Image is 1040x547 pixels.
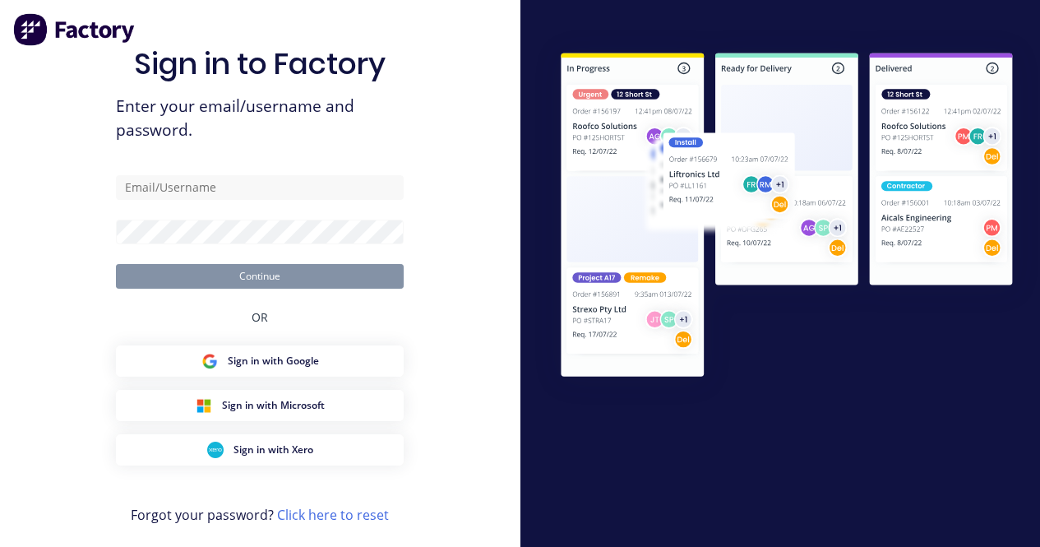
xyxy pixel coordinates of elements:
a: Click here to reset [277,506,389,524]
span: Sign in with Xero [233,443,313,457]
input: Email/Username [116,175,404,200]
img: Xero Sign in [207,442,224,458]
button: Xero Sign inSign in with Xero [116,434,404,466]
div: OR [252,289,268,345]
h1: Sign in to Factory [134,46,386,81]
button: Google Sign inSign in with Google [116,345,404,377]
span: Enter your email/username and password. [116,95,404,142]
button: Continue [116,264,404,289]
img: Microsoft Sign in [196,397,212,414]
img: Google Sign in [201,353,218,369]
span: Sign in with Google [228,354,319,369]
span: Sign in with Microsoft [222,398,325,413]
span: Forgot your password? [131,505,389,525]
button: Microsoft Sign inSign in with Microsoft [116,390,404,421]
img: Factory [13,13,136,46]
